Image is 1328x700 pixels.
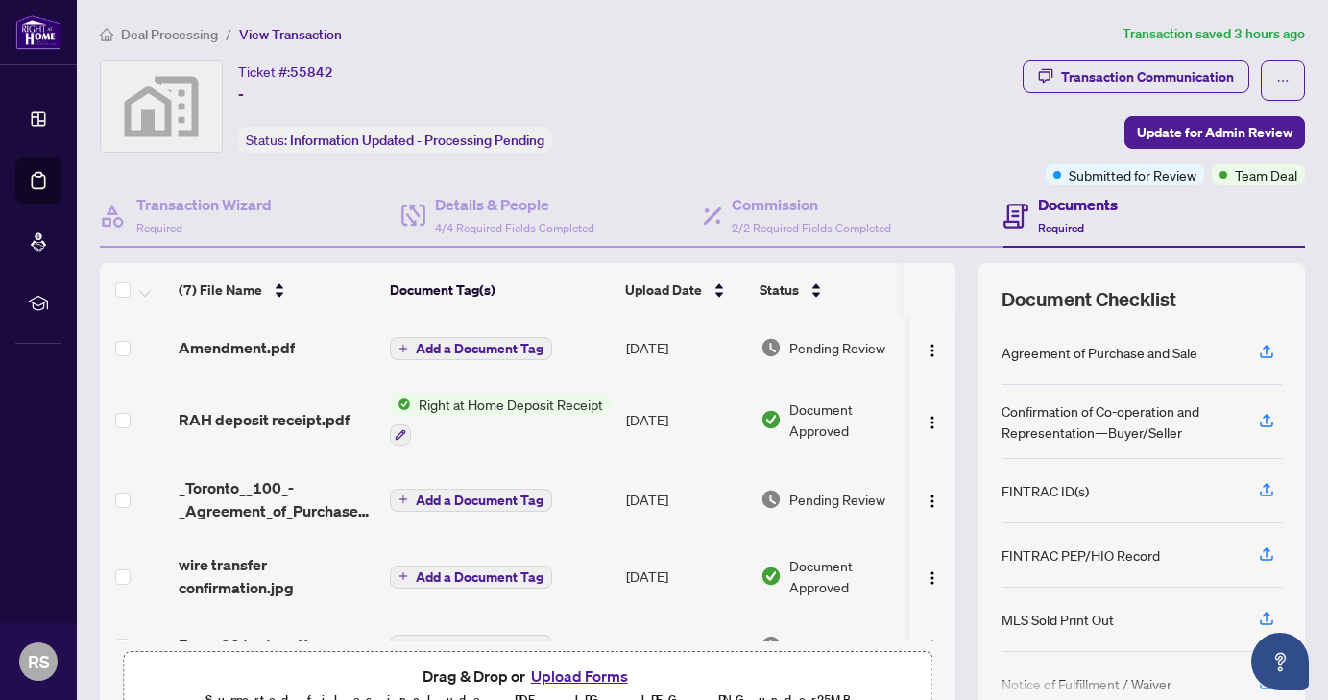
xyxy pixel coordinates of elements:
h4: Details & People [435,193,594,216]
button: Add a Document Tag [390,489,552,512]
img: Document Status [761,337,782,358]
span: home [100,28,113,41]
h4: Commission [732,193,891,216]
img: Logo [925,343,940,358]
span: ellipsis [1276,74,1290,87]
td: [DATE] [618,538,753,615]
div: Transaction Communication [1061,61,1234,92]
span: 4/4 Required Fields Completed [435,221,594,235]
span: RAH deposit receipt.pdf [179,408,350,431]
img: Logo [925,640,940,655]
span: _Toronto__100_-_Agreement_of_Purchase_and_Sale_-_Residential__3___2_ 1.pdf [179,476,374,522]
img: Document Status [761,566,782,587]
img: Logo [925,570,940,586]
button: Add a Document Tag [390,487,552,512]
span: Add a Document Tag [416,570,543,584]
span: Status [760,279,799,301]
span: Pending Review [789,489,885,510]
td: [DATE] [618,317,753,378]
span: Deal Processing [121,26,218,43]
span: Add a Document Tag [416,640,543,653]
span: Document Approved [789,555,908,597]
h4: Documents [1038,193,1118,216]
span: Submitted for Review [1069,164,1196,185]
button: Status IconRight at Home Deposit Receipt [390,394,611,446]
span: Form_801__1_.pdf [179,634,307,657]
span: Amendment.pdf [179,336,295,359]
button: Update for Admin Review [1124,116,1305,149]
li: / [226,23,231,45]
th: (7) File Name [171,263,382,317]
span: Drag & Drop or [423,664,634,688]
span: Required [136,221,182,235]
th: Upload Date [617,263,752,317]
span: plus [398,495,408,504]
span: wire transfer confirmation.jpg [179,553,374,599]
span: Add a Document Tag [416,494,543,507]
span: Pending Review [789,635,885,656]
span: RS [28,648,50,675]
button: Logo [917,561,948,591]
article: Transaction saved 3 hours ago [1123,23,1305,45]
span: 2/2 Required Fields Completed [732,221,891,235]
span: Right at Home Deposit Receipt [411,394,611,415]
button: Add a Document Tag [390,336,552,361]
div: Status: [238,127,552,153]
div: FINTRAC ID(s) [1002,480,1089,501]
span: Document Approved [789,398,908,441]
button: Add a Document Tag [390,564,552,589]
img: logo [15,14,61,50]
span: - [238,83,244,106]
img: Document Status [761,489,782,510]
span: Upload Date [625,279,702,301]
button: Logo [917,332,948,363]
span: plus [398,571,408,581]
button: Logo [917,484,948,515]
img: Logo [925,415,940,430]
button: Open asap [1251,633,1309,690]
span: (7) File Name [179,279,262,301]
td: [DATE] [618,378,753,461]
button: Logo [917,404,948,435]
span: Pending Review [789,337,885,358]
button: Logo [917,630,948,661]
span: Information Updated - Processing Pending [290,132,544,149]
h4: Transaction Wizard [136,193,272,216]
span: View Transaction [239,26,342,43]
span: plus [398,344,408,353]
span: Add a Document Tag [416,342,543,355]
img: Logo [925,494,940,509]
div: MLS Sold Print Out [1002,609,1114,630]
button: Transaction Communication [1023,60,1249,93]
td: [DATE] [618,615,753,676]
th: Status [752,263,915,317]
span: plus [398,640,408,650]
img: Status Icon [390,394,411,415]
img: Document Status [761,635,782,656]
div: Notice of Fulfillment / Waiver [1002,673,1171,694]
span: 55842 [290,63,333,81]
td: [DATE] [618,461,753,538]
span: Document Checklist [1002,286,1176,313]
button: Add a Document Tag [390,635,552,658]
div: Ticket #: [238,60,333,83]
img: Document Status [761,409,782,430]
div: FINTRAC PEP/HIO Record [1002,544,1160,566]
button: Add a Document Tag [390,633,552,658]
button: Add a Document Tag [390,566,552,589]
span: Update for Admin Review [1137,117,1292,148]
img: svg%3e [101,61,222,152]
span: Team Deal [1235,164,1297,185]
div: Confirmation of Co-operation and Representation—Buyer/Seller [1002,400,1236,443]
div: Agreement of Purchase and Sale [1002,342,1197,363]
button: Upload Forms [525,664,634,688]
th: Document Tag(s) [382,263,617,317]
span: Required [1038,221,1084,235]
button: Add a Document Tag [390,337,552,360]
